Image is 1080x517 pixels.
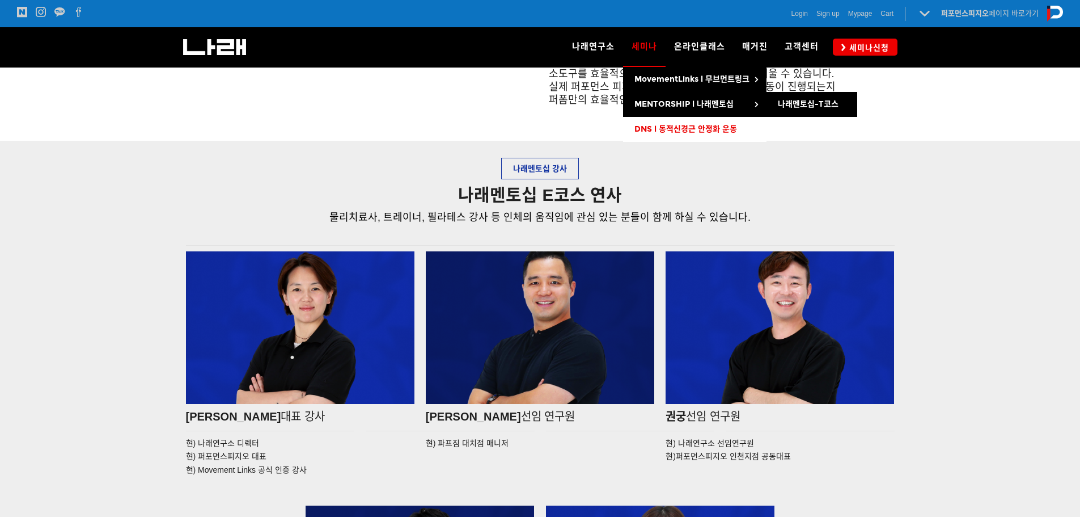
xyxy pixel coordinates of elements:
[742,41,768,52] span: 매거진
[186,465,307,474] span: 현) Movement Links 공식 인증 강사
[549,68,835,79] span: 소도구를 효율적으로 사용하는 방법 등에 대해서 배울 수 있습니다.
[426,410,521,423] span: [PERSON_NAME]
[766,92,857,117] a: 나래멘토십-T코스
[674,41,725,52] span: 온라인클래스
[623,117,766,142] a: DNS l 동적신경근 안정화 운동
[791,8,808,19] a: Login
[623,27,666,67] a: 세미나
[634,99,734,109] span: MENTORSHIP l 나래멘토십
[623,67,766,92] a: MovementLinks l 무브먼트링크
[666,410,686,423] span: 권궁
[778,99,838,109] span: 나래멘토십-T코스
[549,81,836,93] span: 실제 퍼포먼스 피지오 트레이닝센터에서 어떻게 운동이 진행되는지
[776,27,827,67] a: 고객센터
[572,41,615,52] span: 나래연구소
[816,8,840,19] a: Sign up
[634,124,737,134] span: DNS l 동적신경근 안정화 운동
[846,42,889,53] span: 세미나신청
[848,8,873,19] a: Mypage
[785,41,819,52] span: 고객센터
[666,27,734,67] a: 온라인클래스
[521,410,575,423] span: 선임 연구원
[623,92,766,117] a: MENTORSHIP l 나래멘토십
[549,94,763,106] span: 퍼폼만의 효율적인 운동프로그램을 알려드립니다.
[632,37,657,56] span: 세미나
[329,212,751,223] span: 물리치료사, 트레이너, 필라테스 강사 등 인체의 움직임에 관심 있는 분들이 함께 하실 수 있습니다.
[833,39,897,55] a: 세미나신청
[186,452,266,461] span: 현) 퍼포먼스피지오 대표
[458,186,622,204] strong: 나래멘토십 E코스 연사
[666,452,676,461] span: 현)
[426,439,509,448] span: 현) 파프짐 대치점 매니저
[686,410,740,423] span: 선임 연구원
[941,9,989,18] strong: 퍼포먼스피지오
[501,158,579,179] a: 나래멘토십 강사
[186,439,259,448] span: 현) 나래연구소 디렉터
[941,9,1039,18] a: 퍼포먼스피지오페이지 바로가기
[666,452,790,461] span: 퍼포먼스피지오 인천지점 공동대표
[880,8,893,19] a: Cart
[281,410,325,423] span: 대표 강사
[564,27,623,67] a: 나래연구소
[634,74,749,84] span: MovementLinks l 무브먼트링크
[186,410,281,423] span: [PERSON_NAME]
[666,439,753,448] span: 현) 나래연구소 선임연구원
[734,27,776,67] a: 매거진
